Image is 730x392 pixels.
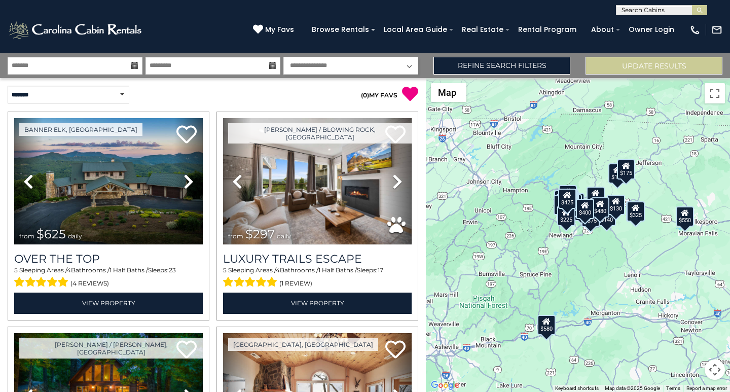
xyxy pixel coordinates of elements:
[705,360,725,380] button: Map camera controls
[169,266,176,274] span: 23
[428,379,462,392] img: Google
[228,123,412,144] a: [PERSON_NAME] / Blowing Rock, [GEOGRAPHIC_DATA]
[223,266,412,290] div: Sleeping Areas / Bathrooms / Sleeps:
[228,338,378,351] a: [GEOGRAPHIC_DATA], [GEOGRAPHIC_DATA]
[676,206,694,226] div: $550
[19,123,142,136] a: Banner Elk, [GEOGRAPHIC_DATA]
[591,197,609,217] div: $480
[431,83,466,102] button: Change map style
[361,91,369,99] span: ( )
[228,232,243,240] span: from
[245,227,275,241] span: $297
[586,22,619,38] a: About
[265,24,294,35] span: My Favs
[14,118,203,244] img: thumbnail_167153549.jpeg
[457,22,508,38] a: Real Estate
[223,293,412,313] a: View Property
[109,266,148,274] span: 1 Half Baths /
[537,314,556,335] div: $580
[361,91,397,99] a: (0)MY FAVS
[223,252,412,266] a: Luxury Trails Escape
[176,124,197,146] a: Add to favorites
[587,187,605,207] div: $349
[581,206,600,227] div: $375
[558,188,576,208] div: $425
[14,252,203,266] a: Over The Top
[559,185,577,205] div: $125
[276,266,280,274] span: 4
[277,232,291,240] span: daily
[433,57,570,75] a: Refine Search Filters
[627,201,645,222] div: $325
[8,20,144,40] img: White-1-2.png
[617,159,635,179] div: $175
[223,266,227,274] span: 5
[19,232,34,240] span: from
[689,24,701,35] img: phone-regular-white.png
[253,24,297,35] a: My Favs
[608,163,627,184] div: $175
[554,194,572,215] div: $230
[555,385,599,392] button: Keyboard shortcuts
[438,87,456,98] span: Map
[14,266,18,274] span: 5
[379,22,452,38] a: Local Area Guide
[624,22,679,38] a: Owner Login
[586,57,722,75] button: Update Results
[70,277,109,290] span: (4 reviews)
[711,24,722,35] img: mail-regular-white.png
[576,198,594,219] div: $400
[67,266,71,274] span: 4
[279,277,312,290] span: (1 review)
[14,266,203,290] div: Sleeping Areas / Bathrooms / Sleeps:
[705,83,725,103] button: Toggle fullscreen view
[19,338,203,359] a: [PERSON_NAME] / [PERSON_NAME], [GEOGRAPHIC_DATA]
[557,206,575,226] div: $225
[318,266,357,274] span: 1 Half Baths /
[223,118,412,244] img: thumbnail_168695581.jpeg
[607,195,625,215] div: $130
[428,379,462,392] a: Open this area in Google Maps (opens a new window)
[378,266,383,274] span: 17
[68,232,82,240] span: daily
[513,22,581,38] a: Rental Program
[686,385,727,391] a: Report a map error
[36,227,66,241] span: $625
[605,385,660,391] span: Map data ©2025 Google
[363,91,367,99] span: 0
[14,293,203,313] a: View Property
[666,385,680,391] a: Terms
[598,205,616,226] div: $140
[307,22,374,38] a: Browse Rentals
[385,339,406,361] a: Add to favorites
